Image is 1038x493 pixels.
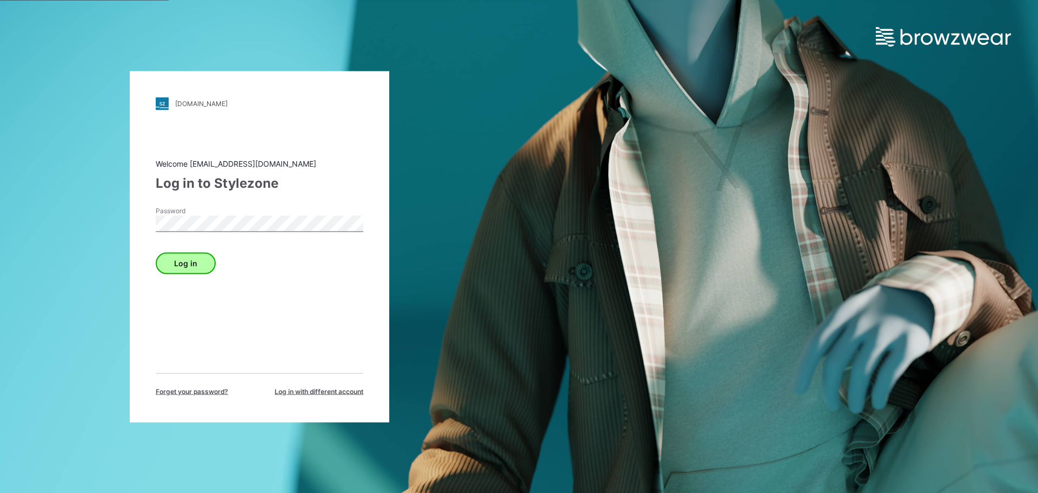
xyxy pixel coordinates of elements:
span: Log in with different account [275,386,363,396]
button: Log in [156,252,216,274]
img: browzwear-logo.e42bd6dac1945053ebaf764b6aa21510.svg [876,27,1011,47]
div: [DOMAIN_NAME] [175,100,228,108]
img: stylezone-logo.562084cfcfab977791bfbf7441f1a819.svg [156,97,169,110]
span: Forget your password? [156,386,228,396]
div: Log in to Stylezone [156,173,363,193]
div: Welcome [EMAIL_ADDRESS][DOMAIN_NAME] [156,157,363,169]
label: Password [156,206,231,215]
a: [DOMAIN_NAME] [156,97,363,110]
